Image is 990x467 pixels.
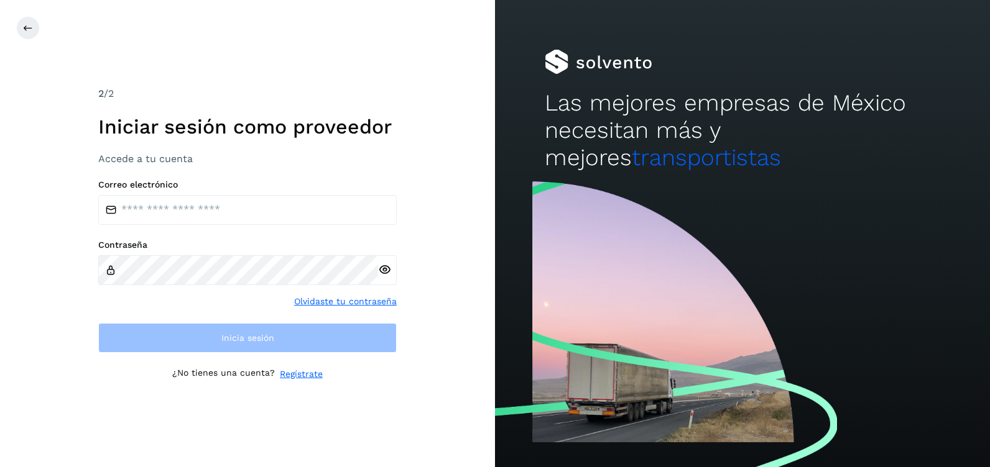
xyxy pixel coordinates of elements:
a: Regístrate [280,368,323,381]
a: Olvidaste tu contraseña [294,295,397,308]
h1: Iniciar sesión como proveedor [98,115,397,138]
h2: Las mejores empresas de México necesitan más y mejores [545,89,941,172]
p: ¿No tienes una cuenta? [172,368,275,381]
h3: Accede a tu cuenta [98,153,397,165]
div: /2 [98,86,397,101]
button: Inicia sesión [98,323,397,353]
span: Inicia sesión [221,333,274,342]
span: transportistas [632,144,781,171]
span: 2 [98,88,104,99]
label: Correo electrónico [98,179,397,190]
label: Contraseña [98,240,397,250]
